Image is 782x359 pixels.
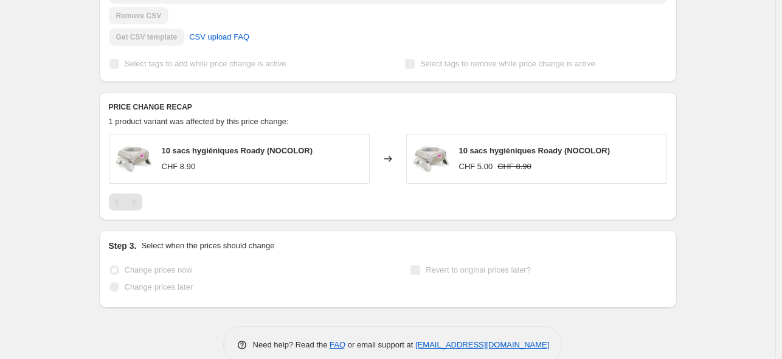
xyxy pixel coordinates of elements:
a: FAQ [330,340,345,349]
span: or email support at [345,340,415,349]
nav: Pagination [109,193,142,211]
div: CHF 5.00 [459,161,493,173]
h6: PRICE CHANGE RECAP [109,102,667,112]
span: CSV upload FAQ [189,31,249,43]
a: CSV upload FAQ [182,27,257,47]
span: Change prices later [125,282,193,291]
p: Select when the prices should change [141,240,274,252]
strike: CHF 8.90 [497,161,531,173]
img: 01100272-1_c0801070-3ec5-4a6a-bc85-e568497d860f_80x.jpg [413,141,449,177]
span: 1 product variant was affected by this price change: [109,117,289,126]
span: Select tags to remove while price change is active [420,59,595,68]
span: Need help? Read the [253,340,330,349]
span: 10 sacs hygiéniques Roady (NOCOLOR) [459,146,611,155]
span: 10 sacs hygiéniques Roady (NOCOLOR) [162,146,313,155]
h2: Step 3. [109,240,137,252]
span: Change prices now [125,265,192,274]
img: 01100272-1_c0801070-3ec5-4a6a-bc85-e568497d860f_80x.jpg [116,141,152,177]
span: Revert to original prices later? [426,265,531,274]
a: [EMAIL_ADDRESS][DOMAIN_NAME] [415,340,549,349]
span: Select tags to add while price change is active [125,59,286,68]
div: CHF 8.90 [162,161,196,173]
